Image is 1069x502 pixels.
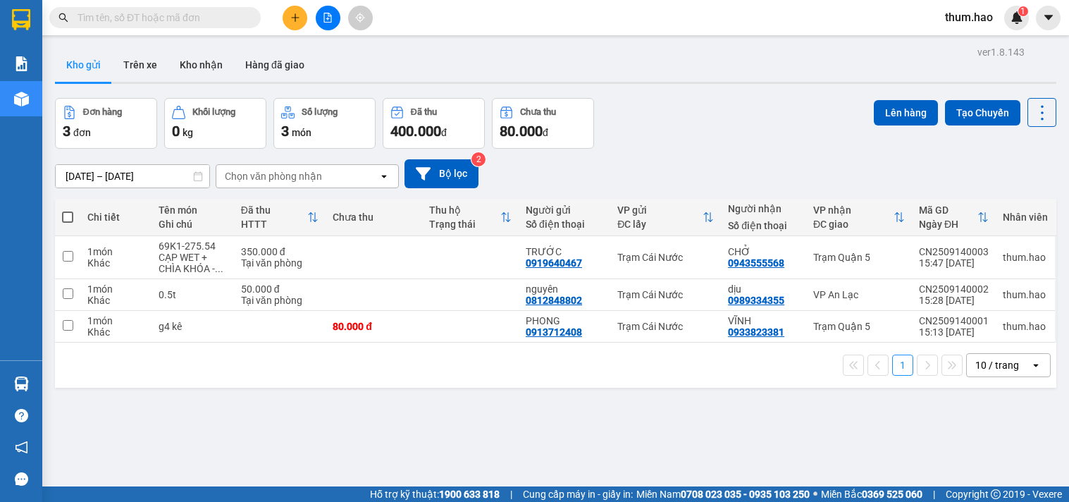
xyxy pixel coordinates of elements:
div: Trạm Quận 5 [813,321,905,332]
img: solution-icon [14,56,29,71]
button: plus [283,6,307,30]
div: CHỞ [728,246,799,257]
th: Toggle SortBy [234,199,326,236]
div: Đơn hàng [83,107,122,117]
span: Miền Bắc [821,486,922,502]
div: Trạm Cái Nước [617,321,714,332]
sup: 1 [1018,6,1028,16]
div: 15:28 [DATE] [919,295,989,306]
div: TRƯỚC [526,246,603,257]
div: HTTT [241,219,307,230]
div: 15:47 [DATE] [919,257,989,269]
button: caret-down [1036,6,1061,30]
div: Số lượng [302,107,338,117]
div: 0812848802 [526,295,582,306]
div: Đã thu [241,204,307,216]
button: aim [348,6,373,30]
span: kg [183,127,193,138]
div: CẠP WET + CHÌA KHÓA - XUỐNG NHẸ TAY K BAO CHÀY XƯỚT [159,252,227,274]
div: Đã thu [411,107,437,117]
div: Số điện thoại [728,220,799,231]
sup: 2 [471,152,486,166]
div: VP gửi [617,204,703,216]
span: 80.000 [500,123,543,140]
strong: 1900 633 818 [439,489,500,500]
div: Người gửi [526,204,603,216]
div: g4 kê [159,321,227,332]
span: copyright [991,489,1001,499]
span: notification [15,441,28,454]
span: 400.000 [390,123,441,140]
img: icon-new-feature [1011,11,1023,24]
div: Trạm Cái Nước [617,289,714,300]
th: Toggle SortBy [806,199,912,236]
span: Miền Nam [636,486,810,502]
th: Toggle SortBy [912,199,996,236]
div: Chưa thu [333,212,415,223]
div: 0989334355 [728,295,784,306]
div: thum.hao [1003,252,1048,263]
img: warehouse-icon [14,92,29,106]
span: ⚪️ [813,491,817,497]
div: 0913712408 [526,326,582,338]
div: Trạng thái [429,219,500,230]
button: 1 [892,355,913,376]
div: 80.000 đ [333,321,415,332]
span: search [58,13,68,23]
div: 15:13 [DATE] [919,326,989,338]
div: 69K1-275.54 [159,240,227,252]
div: Khác [87,326,144,338]
span: đ [441,127,447,138]
span: món [292,127,311,138]
div: Khối lượng [192,107,235,117]
div: CN2509140002 [919,283,989,295]
div: 1 món [87,283,144,295]
div: 350.000 đ [241,246,319,257]
svg: open [1030,360,1042,371]
button: Đơn hàng3đơn [55,98,157,149]
div: Tại văn phòng [241,257,319,269]
div: 0943555568 [728,257,784,269]
span: 0 [172,123,180,140]
span: 3 [63,123,70,140]
div: Mã GD [919,204,977,216]
img: logo-vxr [12,9,30,30]
span: đơn [73,127,91,138]
input: Select a date range. [56,165,209,188]
div: Khác [87,295,144,306]
div: thum.hao [1003,321,1048,332]
button: Trên xe [112,48,168,82]
svg: open [378,171,390,182]
span: thum.hao [934,8,1004,26]
div: Tên món [159,204,227,216]
button: file-add [316,6,340,30]
button: Lên hàng [874,100,938,125]
div: 0.5t [159,289,227,300]
div: 1 món [87,246,144,257]
span: Hỗ trợ kỹ thuật: [370,486,500,502]
div: nguyên [526,283,603,295]
img: warehouse-icon [14,376,29,391]
span: Cung cấp máy in - giấy in: [523,486,633,502]
span: 3 [281,123,289,140]
button: Đã thu400.000đ [383,98,485,149]
span: plus [290,13,300,23]
div: VP An Lạc [813,289,905,300]
span: | [933,486,935,502]
strong: 0369 525 060 [862,489,922,500]
div: CN2509140003 [919,246,989,257]
button: Tạo Chuyến [945,100,1020,125]
div: Khác [87,257,144,269]
div: 50.000 đ [241,283,319,295]
div: Chọn văn phòng nhận [225,169,322,183]
span: đ [543,127,548,138]
div: Trạm Cái Nước [617,252,714,263]
div: 1 món [87,315,144,326]
span: file-add [323,13,333,23]
button: Kho gửi [55,48,112,82]
div: PHONG [526,315,603,326]
div: CN2509140001 [919,315,989,326]
div: ĐC lấy [617,219,703,230]
button: Hàng đã giao [234,48,316,82]
div: Tại văn phòng [241,295,319,306]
